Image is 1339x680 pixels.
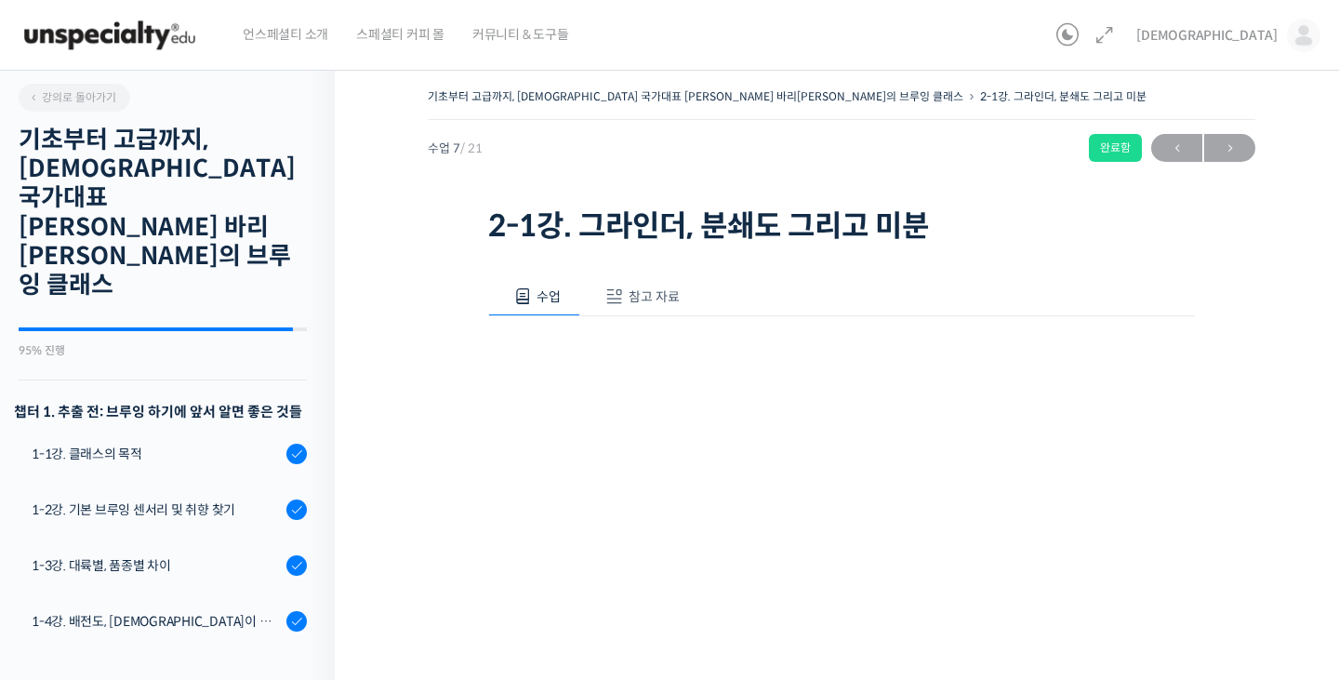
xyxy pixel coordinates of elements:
span: → [1204,136,1255,161]
span: 참고 자료 [629,288,680,305]
div: 1-3강. 대륙별, 품종별 차이 [32,555,281,576]
div: 1-2강. 기본 브루잉 센서리 및 취향 찾기 [32,500,281,520]
a: 기초부터 고급까지, [DEMOGRAPHIC_DATA] 국가대표 [PERSON_NAME] 바리[PERSON_NAME]의 브루잉 클래스 [428,89,963,103]
div: 1-1강. 클래스의 목적 [32,444,281,464]
span: 수업 [537,288,561,305]
div: 95% 진행 [19,345,307,356]
span: / 21 [460,140,483,156]
a: 2-1강. 그라인더, 분쇄도 그리고 미분 [980,89,1147,103]
a: 다음→ [1204,134,1255,162]
span: 강의로 돌아가기 [28,90,116,104]
h2: 기초부터 고급까지, [DEMOGRAPHIC_DATA] 국가대표 [PERSON_NAME] 바리[PERSON_NAME]의 브루잉 클래스 [19,126,307,300]
span: ← [1151,136,1202,161]
span: 수업 7 [428,142,483,154]
a: ←이전 [1151,134,1202,162]
span: [DEMOGRAPHIC_DATA] [1136,27,1278,44]
h3: 챕터 1. 추출 전: 브루잉 하기에 앞서 알면 좋은 것들 [14,399,307,424]
a: 강의로 돌아가기 [19,84,130,112]
div: 1-4강. 배전도, [DEMOGRAPHIC_DATA]이 미치는 영향 [32,611,281,632]
div: 완료함 [1089,134,1142,162]
h1: 2-1강. 그라인더, 분쇄도 그리고 미분 [488,208,1195,244]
